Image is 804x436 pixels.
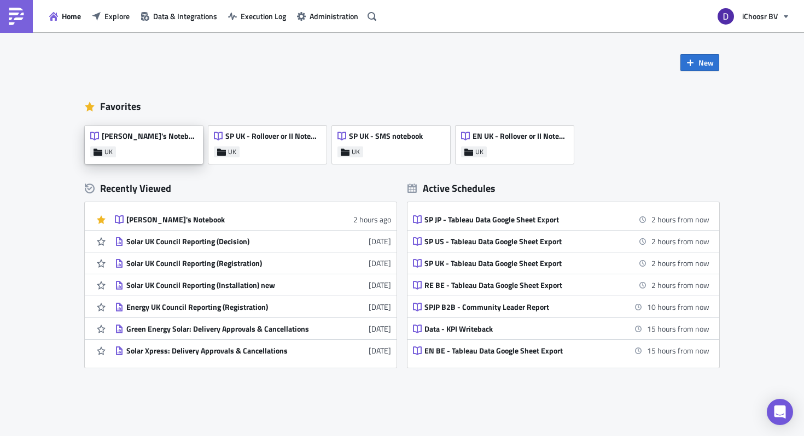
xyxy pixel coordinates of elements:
[153,10,217,22] span: Data & Integrations
[135,8,223,25] button: Data & Integrations
[310,10,358,22] span: Administration
[62,10,81,22] span: Home
[115,296,391,317] a: Energy UK Council Reporting (Registration)[DATE]
[104,148,113,156] span: UK
[651,214,709,225] time: 2025-09-04 17:00
[104,10,130,22] span: Explore
[475,148,483,156] span: UK
[473,131,568,141] span: EN UK - Rollover or II Notebook
[651,235,709,247] time: 2025-09-04 17:00
[424,302,616,312] div: SPJP B2B - Community Leader Report
[651,279,709,291] time: 2025-09-04 17:00
[223,8,292,25] button: Execution Log
[413,231,709,252] a: SP US - Tableau Data Google Sheet Export2 hours from now
[424,324,616,334] div: Data - KPI Writeback
[456,120,579,164] a: EN UK - Rollover or II NotebookUK
[413,209,709,230] a: SP JP - Tableau Data Google Sheet Export2 hours from now
[85,180,397,197] div: Recently Viewed
[680,54,719,71] button: New
[369,323,391,334] time: 2025-08-05T16:06:18Z
[369,301,391,313] time: 2025-08-27T08:55:02Z
[424,258,616,268] div: SP UK - Tableau Data Google Sheet Export
[651,257,709,269] time: 2025-09-04 17:00
[413,274,709,296] a: RE BE - Tableau Data Google Sheet Export2 hours from now
[86,8,135,25] button: Explore
[369,235,391,247] time: 2025-09-02T09:38:14Z
[413,318,709,339] a: Data - KPI Writeback15 hours from now
[126,258,318,268] div: Solar UK Council Reporting (Registration)
[332,120,456,164] a: SP UK - SMS notebookUK
[349,131,423,141] span: SP UK - SMS notebook
[85,120,208,164] a: [PERSON_NAME]'s NotebookUK
[413,252,709,274] a: SP UK - Tableau Data Google Sheet Export2 hours from now
[716,7,735,26] img: Avatar
[647,323,709,334] time: 2025-09-05 06:00
[353,214,391,225] time: 2025-09-04T12:28:53Z
[126,237,318,246] div: Solar UK Council Reporting (Decision)
[115,231,391,252] a: Solar UK Council Reporting (Decision)[DATE]
[126,324,318,334] div: Green Energy Solar: Delivery Approvals & Cancellations
[767,399,793,425] div: Open Intercom Messenger
[126,215,318,225] div: [PERSON_NAME]'s Notebook
[424,237,616,246] div: SP US - Tableau Data Google Sheet Export
[115,209,391,230] a: [PERSON_NAME]'s Notebook2 hours ago
[369,345,391,356] time: 2025-08-05T16:05:51Z
[126,302,318,312] div: Energy UK Council Reporting (Registration)
[424,215,616,225] div: SP JP - Tableau Data Google Sheet Export
[711,4,796,28] button: iChoosr BV
[407,182,496,195] div: Active Schedules
[225,131,321,141] span: SP UK - Rollover or II Notebook
[369,279,391,291] time: 2025-09-02T09:33:24Z
[413,296,709,317] a: SPJP B2B - Community Leader Report10 hours from now
[413,340,709,361] a: EN BE - Tableau Data Google Sheet Export15 hours from now
[115,274,391,296] a: Solar UK Council Reporting (Installation) new[DATE]
[44,8,86,25] button: Home
[85,98,719,115] div: Favorites
[126,346,318,356] div: Solar Xpress: Delivery Approvals & Cancellations
[698,57,714,68] span: New
[424,280,616,290] div: RE BE - Tableau Data Google Sheet Export
[102,131,197,141] span: [PERSON_NAME]'s Notebook
[126,280,318,290] div: Solar UK Council Reporting (Installation) new
[115,318,391,339] a: Green Energy Solar: Delivery Approvals & Cancellations[DATE]
[241,10,286,22] span: Execution Log
[228,148,236,156] span: UK
[8,8,25,25] img: PushMetrics
[742,10,778,22] span: iChoosr BV
[424,346,616,356] div: EN BE - Tableau Data Google Sheet Export
[208,120,332,164] a: SP UK - Rollover or II NotebookUK
[647,345,709,356] time: 2025-09-05 06:00
[369,257,391,269] time: 2025-09-02T09:36:18Z
[647,301,709,313] time: 2025-09-05 01:00
[352,148,360,156] span: UK
[115,340,391,361] a: Solar Xpress: Delivery Approvals & Cancellations[DATE]
[292,8,364,25] button: Administration
[115,252,391,274] a: Solar UK Council Reporting (Registration)[DATE]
